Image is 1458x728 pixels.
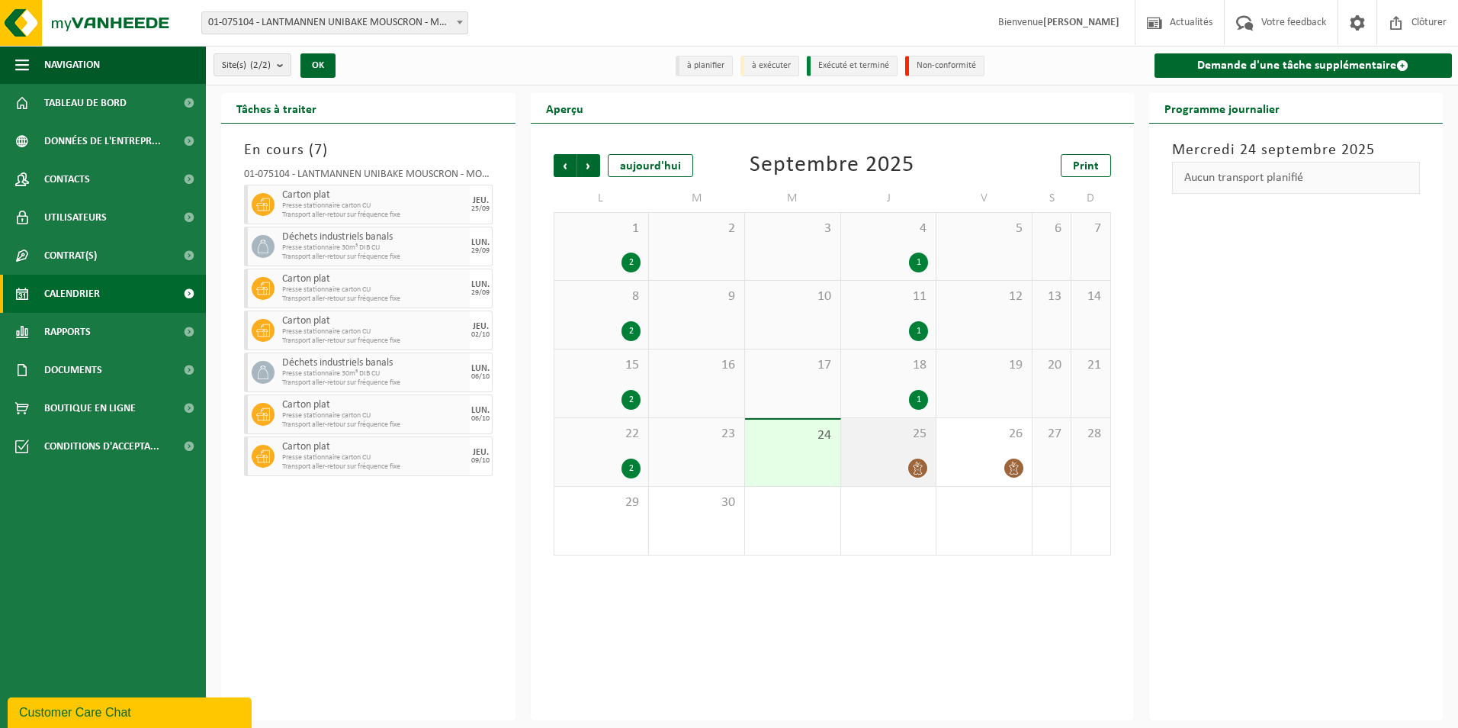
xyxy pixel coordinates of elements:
[849,221,929,237] span: 4
[621,390,641,410] div: 2
[282,315,466,327] span: Carton plat
[1079,221,1102,237] span: 7
[44,198,107,237] span: Utilisateurs
[44,84,127,122] span: Tableau de bord
[473,196,489,205] div: JEU.
[473,322,489,331] div: JEU.
[282,369,466,378] span: Presse stationnaire 30m³ DIB CU
[282,357,466,369] span: Déchets industriels banals
[753,427,833,444] span: 24
[214,53,291,76] button: Site(s)(2/2)
[1172,162,1421,194] div: Aucun transport planifié
[657,426,737,443] span: 23
[562,288,641,305] span: 8
[841,185,937,212] td: J
[657,288,737,305] span: 9
[471,364,490,373] div: LUN.
[621,459,641,478] div: 2
[44,313,91,351] span: Rapports
[944,288,1024,305] span: 12
[471,415,490,423] div: 06/10
[282,420,466,430] span: Transport aller-retour sur fréquence fixe
[202,12,467,34] span: 01-075104 - LANTMANNEN UNIBAKE MOUSCRON - MOUSCRON
[944,426,1024,443] span: 26
[244,169,493,185] div: 01-075104 - LANTMANNEN UNIBAKE MOUSCRON - MOUSCRON
[282,253,466,262] span: Transport aller-retour sur fréquence fixe
[222,54,271,77] span: Site(s)
[905,56,984,76] li: Non-conformité
[44,46,100,84] span: Navigation
[44,237,97,275] span: Contrat(s)
[649,185,745,212] td: M
[1155,53,1453,78] a: Demande d'une tâche supplémentaire
[1040,221,1063,237] span: 6
[473,448,489,457] div: JEU.
[471,331,490,339] div: 02/10
[282,285,466,295] span: Presse stationnaire carton CU
[44,427,159,465] span: Conditions d'accepta...
[657,357,737,374] span: 16
[44,275,100,313] span: Calendrier
[1079,426,1102,443] span: 28
[314,143,323,158] span: 7
[936,185,1032,212] td: V
[1071,185,1110,212] td: D
[471,406,490,415] div: LUN.
[282,337,466,346] span: Transport aller-retour sur fréquence fixe
[44,160,90,198] span: Contacts
[740,56,799,76] li: à exécuter
[562,357,641,374] span: 15
[753,221,833,237] span: 3
[471,247,490,255] div: 29/09
[8,694,255,728] iframe: chat widget
[753,357,833,374] span: 17
[909,253,928,272] div: 1
[657,221,737,237] span: 2
[676,56,733,76] li: à planifier
[745,185,841,212] td: M
[282,189,466,201] span: Carton plat
[282,243,466,253] span: Presse stationnaire 30m³ DIB CU
[1079,288,1102,305] span: 14
[1172,139,1421,162] h3: Mercredi 24 septembre 2025
[562,221,641,237] span: 1
[1073,160,1099,172] span: Print
[554,185,650,212] td: L
[657,494,737,511] span: 30
[944,357,1024,374] span: 19
[577,154,600,177] span: Suivant
[44,351,102,389] span: Documents
[1032,185,1071,212] td: S
[531,93,599,123] h2: Aperçu
[562,494,641,511] span: 29
[300,53,336,78] button: OK
[1040,288,1063,305] span: 13
[807,56,898,76] li: Exécuté et terminé
[753,288,833,305] span: 10
[282,211,466,220] span: Transport aller-retour sur fréquence fixe
[250,60,271,70] count: (2/2)
[282,453,466,462] span: Presse stationnaire carton CU
[282,399,466,411] span: Carton plat
[849,288,929,305] span: 11
[621,321,641,341] div: 2
[201,11,468,34] span: 01-075104 - LANTMANNEN UNIBAKE MOUSCRON - MOUSCRON
[1149,93,1295,123] h2: Programme journalier
[562,426,641,443] span: 22
[471,280,490,289] div: LUN.
[849,357,929,374] span: 18
[750,154,914,177] div: Septembre 2025
[471,457,490,465] div: 09/10
[244,139,493,162] h3: En cours ( )
[282,327,466,337] span: Presse stationnaire carton CU
[282,201,466,211] span: Presse stationnaire carton CU
[44,389,136,427] span: Boutique en ligne
[44,122,161,160] span: Données de l'entrepr...
[621,253,641,272] div: 2
[1043,17,1119,28] strong: [PERSON_NAME]
[1079,357,1102,374] span: 21
[471,205,490,213] div: 25/09
[282,231,466,243] span: Déchets industriels banals
[1040,357,1063,374] span: 20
